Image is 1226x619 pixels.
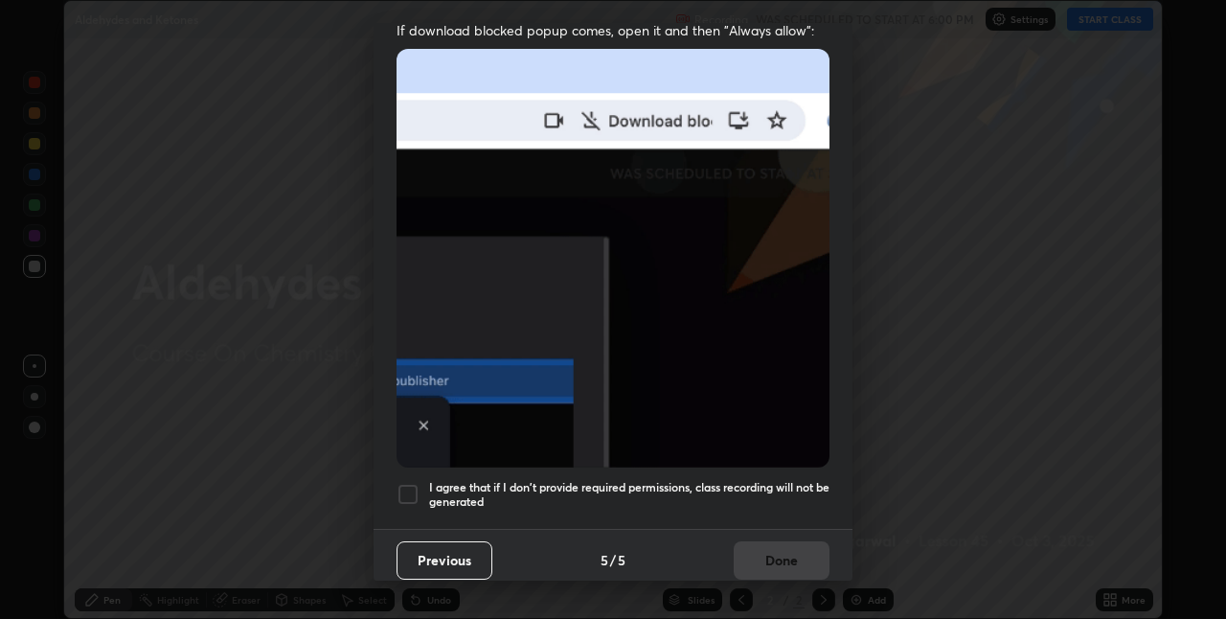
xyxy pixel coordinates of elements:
span: If download blocked popup comes, open it and then "Always allow": [397,21,829,39]
h4: 5 [601,550,608,570]
img: downloads-permission-blocked.gif [397,49,829,468]
h5: I agree that if I don't provide required permissions, class recording will not be generated [429,480,829,510]
button: Previous [397,541,492,580]
h4: 5 [618,550,625,570]
h4: / [610,550,616,570]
